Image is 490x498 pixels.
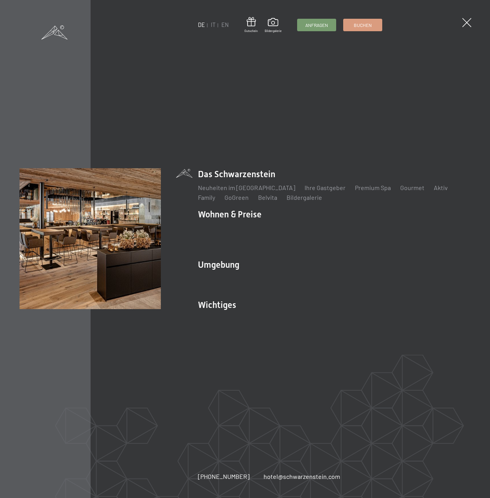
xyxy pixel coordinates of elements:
[244,17,258,33] a: Gutschein
[265,29,282,33] span: Bildergalerie
[198,472,249,481] a: [PHONE_NUMBER]
[305,22,328,28] span: Anfragen
[265,18,282,33] a: Bildergalerie
[198,21,205,28] a: DE
[264,472,340,481] a: hotel@schwarzenstein.com
[344,19,382,31] a: Buchen
[20,168,160,309] img: Wellnesshotel Südtirol SCHWARZENSTEIN - Wellnessurlaub in den Alpen, Wandern und Wellness
[287,194,322,201] a: Bildergalerie
[400,184,424,191] a: Gourmet
[244,29,258,33] span: Gutschein
[221,21,229,28] a: EN
[354,22,372,28] span: Buchen
[198,184,295,191] a: Neuheiten im [GEOGRAPHIC_DATA]
[198,194,215,201] a: Family
[434,184,448,191] a: Aktiv
[305,184,346,191] a: Ihre Gastgeber
[258,194,277,201] a: Belvita
[225,194,249,201] a: GoGreen
[211,21,216,28] a: IT
[298,19,336,31] a: Anfragen
[355,184,391,191] a: Premium Spa
[198,473,249,480] span: [PHONE_NUMBER]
